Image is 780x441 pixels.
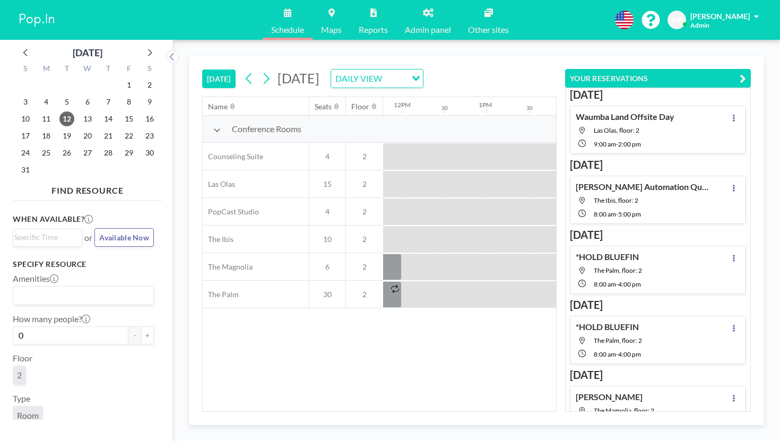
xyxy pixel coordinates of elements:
span: The Ibis, floor: 2 [594,196,638,204]
span: Admin [690,21,709,29]
span: Tuesday, August 5, 2025 [59,94,74,109]
span: The Palm, floor: 2 [594,336,642,344]
span: DAILY VIEW [333,72,384,85]
span: Admin panel [405,25,451,34]
span: Thursday, August 21, 2025 [101,128,116,143]
div: [DATE] [73,45,102,60]
span: Reports [359,25,388,34]
span: Available Now [99,233,149,242]
span: [DATE] [278,70,319,86]
span: Monday, August 18, 2025 [39,128,54,143]
span: 2 [346,152,383,161]
label: Floor [13,353,32,364]
div: 12PM [394,101,411,109]
span: PopCast Studio [203,207,259,217]
span: Saturday, August 9, 2025 [142,94,157,109]
button: + [141,326,154,344]
h4: [PERSON_NAME] [576,392,643,402]
img: organization-logo [17,10,57,31]
span: Wednesday, August 27, 2025 [80,145,95,160]
span: The Magnolia [203,262,253,272]
span: 4 [309,152,345,161]
div: Floor [351,102,369,111]
input: Search for option [385,72,405,85]
span: 9:00 AM [594,140,616,148]
span: Saturday, August 23, 2025 [142,128,157,143]
input: Search for option [14,289,148,302]
div: Search for option [13,229,82,245]
span: The Palm [203,290,239,299]
span: 4:00 PM [618,350,641,358]
span: 8:00 AM [594,280,616,288]
span: Sunday, August 3, 2025 [18,94,33,109]
span: - [616,210,618,218]
span: Maps [321,25,342,34]
div: F [118,63,139,76]
button: [DATE] [202,70,236,88]
div: 1PM [479,101,492,109]
span: The Magnolia, floor: 2 [594,407,654,414]
span: 15 [309,179,345,189]
div: 30 [526,105,533,111]
span: - [616,350,618,358]
span: Monday, August 11, 2025 [39,111,54,126]
div: M [36,63,57,76]
span: MP [671,15,683,25]
span: 2 [346,262,383,272]
label: Amenities [13,273,58,284]
span: Las Olas [203,179,235,189]
span: Room [17,410,39,421]
span: Friday, August 22, 2025 [122,128,136,143]
span: Schedule [271,25,304,34]
span: 6 [309,262,345,272]
h3: [DATE] [570,228,746,241]
span: 8:00 AM [594,210,616,218]
span: Friday, August 15, 2025 [122,111,136,126]
span: 2 [346,290,383,299]
span: Wednesday, August 6, 2025 [80,94,95,109]
h3: [DATE] [570,368,746,382]
span: Wednesday, August 20, 2025 [80,128,95,143]
button: - [128,326,141,344]
h3: [DATE] [570,158,746,171]
span: Friday, August 8, 2025 [122,94,136,109]
span: 2 [17,370,22,381]
span: Sunday, August 31, 2025 [18,162,33,177]
div: S [139,63,160,76]
span: 2:00 PM [618,140,641,148]
span: - [616,280,618,288]
input: Search for option [14,231,76,243]
label: How many people? [13,314,90,324]
div: Seats [315,102,332,111]
span: Saturday, August 16, 2025 [142,111,157,126]
span: Wednesday, August 13, 2025 [80,111,95,126]
span: Monday, August 25, 2025 [39,145,54,160]
span: 2 [346,207,383,217]
span: Saturday, August 2, 2025 [142,77,157,92]
span: Thursday, August 14, 2025 [101,111,116,126]
span: Friday, August 29, 2025 [122,145,136,160]
div: T [57,63,77,76]
div: Search for option [13,287,153,305]
div: S [15,63,36,76]
label: Type [13,393,30,404]
h4: Waumba Land Offsite Day [576,111,674,122]
span: Tuesday, August 26, 2025 [59,145,74,160]
div: 30 [441,105,448,111]
span: 2 [346,235,383,244]
span: 2 [346,179,383,189]
span: 8:00 AM [594,350,616,358]
span: Counseling Suite [203,152,263,161]
h3: [DATE] [570,298,746,312]
h3: [DATE] [570,88,746,101]
span: 5:00 PM [618,210,641,218]
span: Sunday, August 17, 2025 [18,128,33,143]
span: Other sites [468,25,509,34]
span: 30 [309,290,345,299]
span: The Palm, floor: 2 [594,266,642,274]
span: Tuesday, August 12, 2025 [59,111,74,126]
span: Thursday, August 7, 2025 [101,94,116,109]
button: Available Now [94,228,154,247]
span: Las Olas, floor: 2 [594,126,639,134]
span: [PERSON_NAME] [690,12,750,21]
